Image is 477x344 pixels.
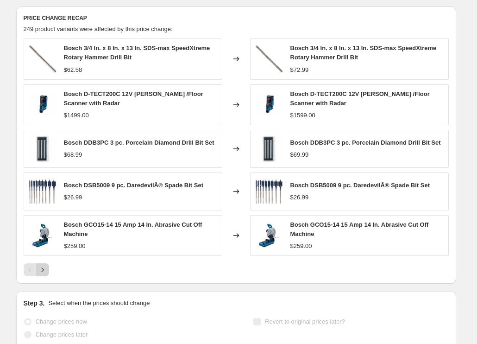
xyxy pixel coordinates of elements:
h2: Step 3. [24,299,45,308]
span: Bosch GCO15-14 15 Amp 14 In. Abrasive Cut Off Machine [290,221,429,237]
h6: PRICE CHANGE RECAP [24,14,449,22]
p: Select when the prices should change [48,299,150,308]
span: Change prices later [36,331,88,338]
div: $1599.00 [290,111,315,120]
span: Bosch DDB3PC 3 pc. Porcelain Diamond Drill Bit Set [64,139,214,146]
div: $68.99 [64,150,82,159]
div: $1499.00 [64,111,89,120]
img: ShowProductImage_d3093853-81aa-418e-8a5f-bac9e05e0f51_80x.jpg [255,135,283,163]
div: $259.00 [64,242,86,251]
span: Change prices now [36,318,87,325]
button: Next [36,263,49,276]
span: 249 product variants were affected by this price change: [24,25,173,32]
span: Bosch DDB3PC 3 pc. Porcelain Diamond Drill Bit Set [290,139,441,146]
span: Bosch DSB5009 9 pc. DaredevilÂ® Spade Bit Set [290,182,430,189]
span: Bosch D-TECT200C 12V [PERSON_NAME] /Floor Scanner with Radar [64,90,203,107]
span: Bosch 3/4 In. x 8 In. x 13 In. SDS-max SpeedXtreme Rotary Hammer Drill Bit [64,45,210,61]
span: Bosch GCO15-14 15 Amp 14 In. Abrasive Cut Off Machine [64,221,202,237]
nav: Pagination [24,263,49,276]
span: Bosch 3/4 In. x 8 In. x 13 In. SDS-max SpeedXtreme Rotary Hammer Drill Bit [290,45,437,61]
img: ShowProductImage_f8bf1792-be00-44e2-87fa-b291f37a34f2_80x.jpg [255,45,283,73]
img: Abrasive-Cutoff-Saw-GCO15-14-Bosch-Dynamic-White_80x.jpg [29,222,56,249]
div: $259.00 [290,242,312,251]
div: $26.99 [64,193,82,202]
span: Revert to original prices later? [265,318,345,325]
img: ShowProductImage_4d5e5719-f9e7-4e4b-9f71-ff2aa79c8725_80x.jpg [29,178,56,205]
span: Bosch DSB5009 9 pc. DaredevilÂ® Spade Bit Set [64,182,203,189]
img: ShowProductImage_4d5e5719-f9e7-4e4b-9f71-ff2aa79c8725_80x.jpg [255,178,283,205]
img: ShowProductImage_58bf1bb5-5cea-4670-8b3d-3f880cb7a3b0_80x.jpg [255,91,283,119]
img: ShowProductImage_58bf1bb5-5cea-4670-8b3d-3f880cb7a3b0_80x.jpg [29,91,56,119]
div: $69.99 [290,150,309,159]
div: $62.58 [64,65,82,75]
span: Bosch D-TECT200C 12V [PERSON_NAME] /Floor Scanner with Radar [290,90,430,107]
img: ShowProductImage_f8bf1792-be00-44e2-87fa-b291f37a34f2_80x.jpg [29,45,56,73]
img: ShowProductImage_d3093853-81aa-418e-8a5f-bac9e05e0f51_80x.jpg [29,135,56,163]
img: Abrasive-Cutoff-Saw-GCO15-14-Bosch-Dynamic-White_80x.jpg [255,222,283,249]
div: $26.99 [290,193,309,202]
div: $72.99 [290,65,309,75]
